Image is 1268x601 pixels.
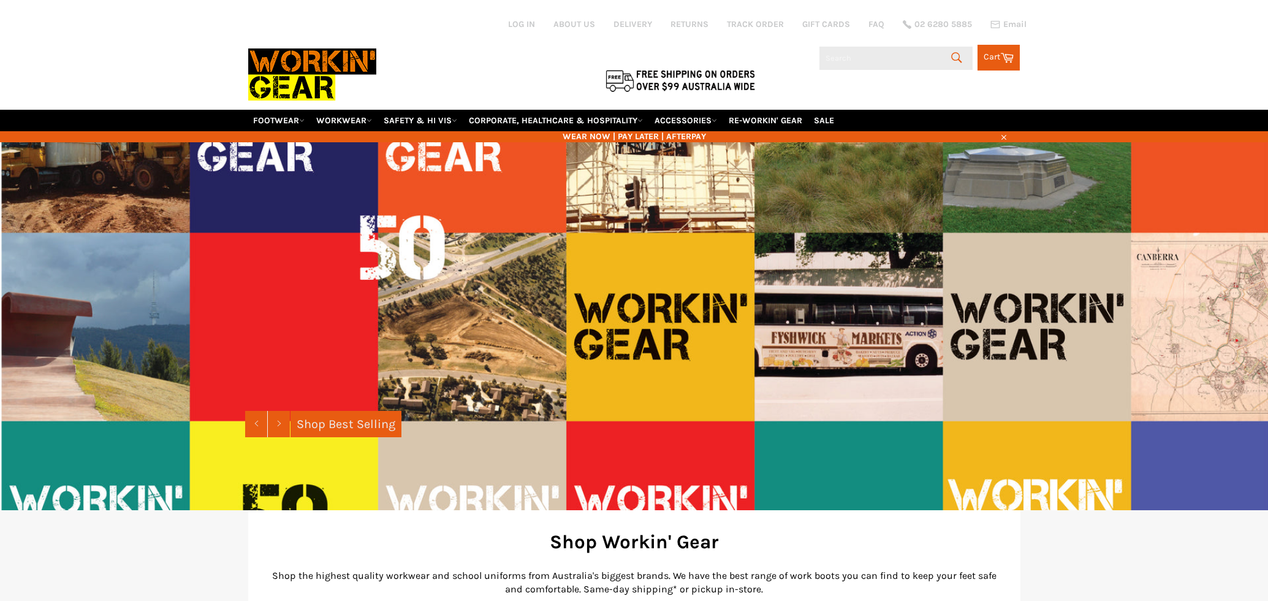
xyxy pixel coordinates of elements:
a: Log in [508,19,535,29]
p: Shop the highest quality workwear and school uniforms from Australia's biggest brands. We have th... [267,569,1002,596]
a: Cart [978,45,1020,71]
a: SALE [809,110,839,131]
img: Workin Gear leaders in Workwear, Safety Boots, PPE, Uniforms. Australia's No.1 in Workwear [248,40,376,109]
span: WEAR NOW | PAY LATER | AFTERPAY [248,131,1020,142]
a: FAQ [868,18,884,30]
a: RE-WORKIN' GEAR [724,110,807,131]
a: Shop Best Selling [290,411,401,437]
a: FOOTWEAR [248,110,309,131]
a: DELIVERY [613,18,652,30]
img: Flat $9.95 shipping Australia wide [604,67,757,93]
span: Email [1003,20,1027,29]
a: ABOUT US [553,18,595,30]
h2: Shop Workin' Gear [267,529,1002,555]
a: 02 6280 5885 [903,20,972,29]
a: GIFT CARDS [802,18,850,30]
input: Search [819,47,973,70]
a: CORPORATE, HEALTHCARE & HOSPITALITY [464,110,648,131]
a: ACCESSORIES [650,110,722,131]
a: WORKWEAR [311,110,377,131]
a: SAFETY & HI VIS [379,110,462,131]
a: TRACK ORDER [727,18,784,30]
a: RETURNS [670,18,708,30]
a: Email [990,20,1027,29]
span: 02 6280 5885 [914,20,972,29]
